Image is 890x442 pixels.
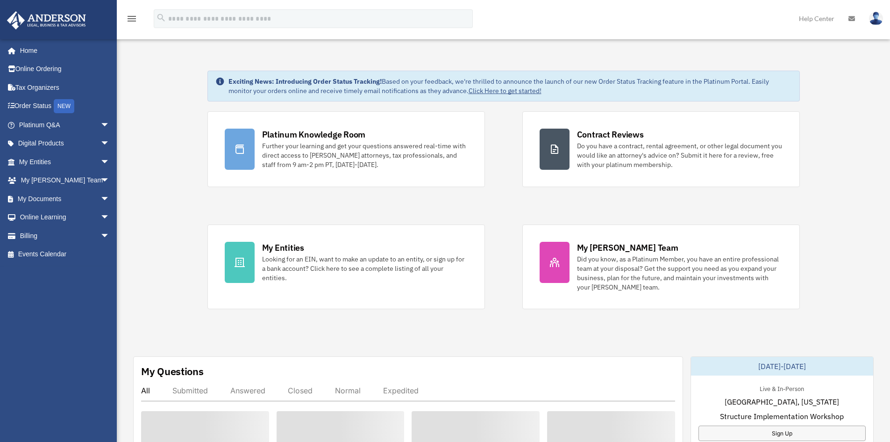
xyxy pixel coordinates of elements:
[207,111,485,187] a: Platinum Knowledge Room Further your learning and get your questions answered real-time with dire...
[7,41,119,60] a: Home
[7,116,124,134] a: Platinum Q&Aarrow_drop_down
[725,396,839,407] span: [GEOGRAPHIC_DATA], [US_STATE]
[698,426,866,441] a: Sign Up
[4,11,89,29] img: Anderson Advisors Platinum Portal
[228,77,792,95] div: Based on your feedback, we're thrilled to announce the launch of our new Order Status Tracking fe...
[126,13,137,24] i: menu
[691,357,873,376] div: [DATE]-[DATE]
[7,245,124,264] a: Events Calendar
[7,171,124,190] a: My [PERSON_NAME] Teamarrow_drop_down
[100,152,119,172] span: arrow_drop_down
[7,208,124,227] a: Online Learningarrow_drop_down
[7,60,124,79] a: Online Ordering
[7,134,124,153] a: Digital Productsarrow_drop_down
[100,208,119,227] span: arrow_drop_down
[7,189,124,208] a: My Documentsarrow_drop_down
[100,116,119,135] span: arrow_drop_down
[262,242,304,254] div: My Entities
[577,129,644,140] div: Contract Reviews
[869,12,883,25] img: User Pic
[262,129,366,140] div: Platinum Knowledge Room
[100,134,119,153] span: arrow_drop_down
[228,77,382,86] strong: Exciting News: Introducing Order Status Tracking!
[577,141,783,169] div: Do you have a contract, rental agreement, or other legal document you would like an attorney's ad...
[126,16,137,24] a: menu
[262,254,468,283] div: Looking for an EIN, want to make an update to an entity, or sign up for a bank account? Click her...
[522,225,800,309] a: My [PERSON_NAME] Team Did you know, as a Platinum Member, you have an entire professional team at...
[577,242,678,254] div: My [PERSON_NAME] Team
[752,383,812,393] div: Live & In-Person
[577,254,783,292] div: Did you know, as a Platinum Member, you have an entire professional team at your disposal? Get th...
[54,99,74,113] div: NEW
[7,78,124,97] a: Tax Organizers
[100,226,119,246] span: arrow_drop_down
[7,152,124,171] a: My Entitiesarrow_drop_down
[469,87,541,95] a: Click Here to get started!
[383,386,419,395] div: Expedited
[156,13,166,23] i: search
[141,364,204,378] div: My Questions
[288,386,313,395] div: Closed
[720,411,844,422] span: Structure Implementation Workshop
[141,386,150,395] div: All
[7,226,124,245] a: Billingarrow_drop_down
[100,189,119,209] span: arrow_drop_down
[335,386,361,395] div: Normal
[172,386,208,395] div: Submitted
[522,111,800,187] a: Contract Reviews Do you have a contract, rental agreement, or other legal document you would like...
[230,386,265,395] div: Answered
[262,141,468,169] div: Further your learning and get your questions answered real-time with direct access to [PERSON_NAM...
[207,225,485,309] a: My Entities Looking for an EIN, want to make an update to an entity, or sign up for a bank accoun...
[7,97,124,116] a: Order StatusNEW
[100,171,119,190] span: arrow_drop_down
